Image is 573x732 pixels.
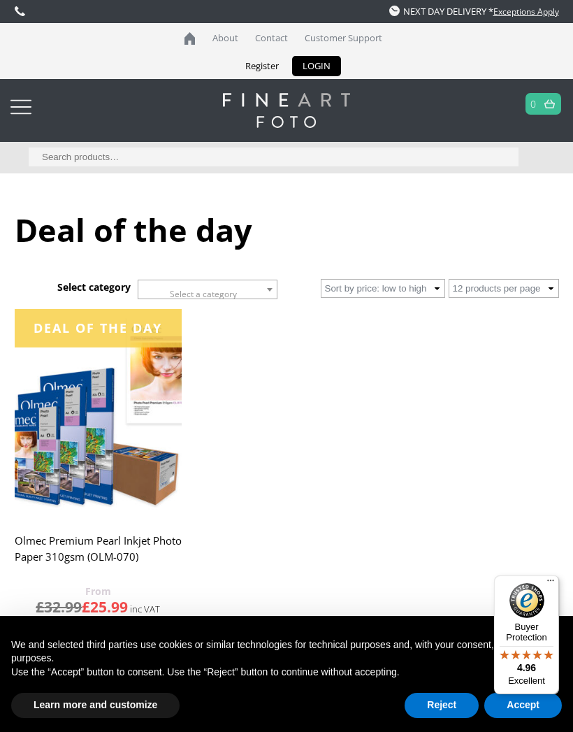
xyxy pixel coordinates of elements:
div: Deal of the day [15,309,182,347]
button: Trusted Shops TrustmarkBuyer Protection4.96Excellent [494,575,559,694]
button: Menu [542,575,559,592]
input: Search products… [29,148,518,166]
button: Learn more and customize [11,693,180,718]
span: £ [36,597,44,617]
span: NEXT DAY DELIVERY [389,5,486,17]
a: Register [235,56,289,76]
p: Buyer Protection [494,622,559,643]
span: 4.96 [517,662,536,673]
a: LOGIN [292,56,341,76]
img: phone.svg [15,6,25,16]
bdi: 25.99 [82,597,128,617]
a: About [205,23,245,53]
img: Olmec Premium Pearl Inkjet Photo Paper 310gsm (OLM-070) [15,309,182,518]
h1: Deal of the day [15,208,559,251]
bdi: 32.99 [36,597,82,617]
span: £ [82,597,90,617]
button: Accept [484,693,562,718]
img: basket.svg [544,99,555,108]
h2: Olmec Premium Pearl Inkjet Photo Paper 310gsm (OLM-070) [15,527,182,583]
p: Excellent [494,675,559,687]
span: Select a category [170,288,237,300]
a: Deal of the day Olmec Premium Pearl Inkjet Photo Paper 310gsm (OLM-070) £32.99£25.99 [15,309,182,617]
p: We and selected third parties use cookies or similar technologies for technical purposes and, wit... [11,638,562,666]
img: time.svg [389,6,400,16]
a: Contact [248,23,295,53]
a: 0 [530,94,537,114]
img: Trusted Shops Trustmark [509,583,544,618]
button: Reject [405,693,479,718]
a: Exceptions Apply [493,6,559,17]
a: Customer Support [298,23,389,53]
select: Shop order [321,279,445,298]
h3: Select category [57,280,131,294]
p: Use the “Accept” button to consent. Use the “Reject” button to continue without accepting. [11,666,562,680]
img: logo-white.svg [223,93,349,128]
